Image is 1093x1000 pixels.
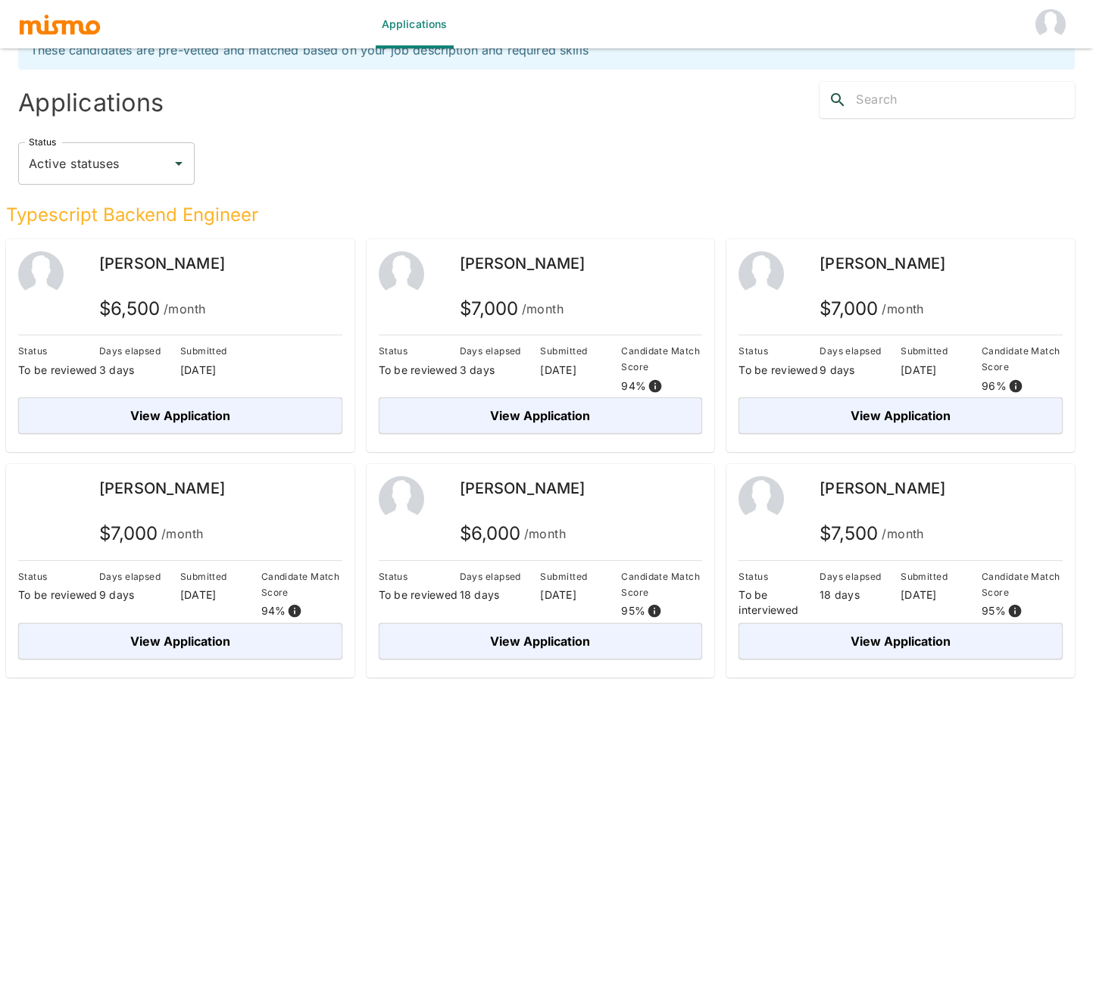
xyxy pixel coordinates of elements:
[820,479,945,497] span: [PERSON_NAME]
[99,587,180,603] p: 9 days
[460,297,564,321] h5: $ 7,000
[621,343,702,375] p: Candidate Match Score
[1035,9,1066,39] img: Starsling HM
[540,587,621,603] p: [DATE]
[30,42,589,58] span: These candidates are pre-vetted and matched based on your job description and required skills
[287,603,302,618] svg: View resume score details
[648,379,663,394] svg: View resume score details
[29,136,56,148] label: Status
[739,476,784,522] img: 2Q==
[739,587,820,618] p: To be interviewed
[621,569,702,600] p: Candidate Match Score
[6,203,1075,227] h5: Typescript Backend Engineer
[524,523,567,544] span: /month
[982,603,1006,618] p: 95 %
[99,569,180,584] p: Days elapsed
[180,587,261,603] p: [DATE]
[379,587,460,603] p: To be reviewed
[180,343,261,359] p: Submitted
[18,88,541,118] h4: Applications
[820,587,901,603] p: 18 days
[99,363,180,378] p: 3 days
[18,397,342,434] button: View Application
[820,569,901,584] p: Days elapsed
[522,298,564,319] span: /month
[460,522,567,546] h5: $ 6,000
[856,88,1075,112] input: Search
[647,603,662,618] svg: View resume score details
[168,153,189,174] button: Open
[739,251,784,297] img: 2Q==
[540,569,621,584] p: Submitted
[982,569,1063,600] p: Candidate Match Score
[540,363,621,378] p: [DATE]
[379,363,460,378] p: To be reviewed
[460,254,586,273] span: [PERSON_NAME]
[379,623,703,659] button: View Application
[379,343,460,359] p: Status
[379,251,424,297] img: 2Q==
[18,363,99,378] p: To be reviewed
[18,587,99,603] p: To be reviewed
[18,476,64,522] img: 9q5cxm6d1l522eyzc7cmteznyau0
[18,13,101,36] img: logo
[180,569,261,584] p: Submitted
[379,476,424,522] img: 2Q==
[820,363,901,378] p: 9 days
[901,343,982,359] p: Submitted
[820,522,924,546] h5: $ 7,500
[739,397,1063,434] button: View Application
[621,603,645,618] p: 95 %
[820,82,856,118] button: search
[739,569,820,584] p: Status
[820,254,945,273] span: [PERSON_NAME]
[99,297,206,321] h5: $ 6,500
[99,522,204,546] h5: $ 7,000
[379,569,460,584] p: Status
[99,343,180,359] p: Days elapsed
[460,587,541,603] p: 18 days
[820,297,924,321] h5: $ 7,000
[901,587,982,603] p: [DATE]
[540,343,621,359] p: Submitted
[982,343,1063,375] p: Candidate Match Score
[460,363,541,378] p: 3 days
[460,343,541,359] p: Days elapsed
[18,251,64,297] img: 2Q==
[739,363,820,378] p: To be reviewed
[460,479,586,497] span: [PERSON_NAME]
[164,298,206,319] span: /month
[901,569,982,584] p: Submitted
[882,523,924,544] span: /month
[261,603,286,618] p: 94 %
[161,523,204,544] span: /month
[1008,379,1023,394] svg: View resume score details
[18,623,342,659] button: View Application
[261,569,342,600] p: Candidate Match Score
[621,379,646,394] p: 94 %
[18,343,99,359] p: Status
[99,479,225,497] span: [PERSON_NAME]
[1007,603,1023,618] svg: View resume score details
[901,363,982,378] p: [DATE]
[460,569,541,584] p: Days elapsed
[820,343,901,359] p: Days elapsed
[180,363,261,378] p: [DATE]
[99,254,225,273] span: [PERSON_NAME]
[982,379,1007,394] p: 96 %
[739,343,820,359] p: Status
[739,623,1063,659] button: View Application
[18,569,99,584] p: Status
[882,298,924,319] span: /month
[379,397,703,434] button: View Application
